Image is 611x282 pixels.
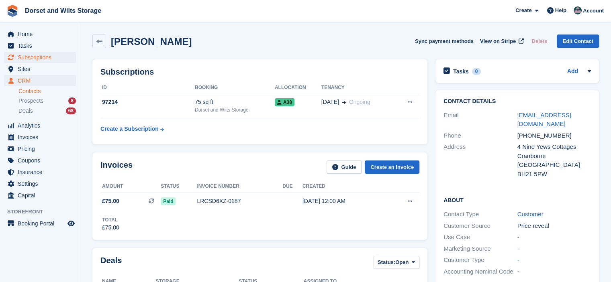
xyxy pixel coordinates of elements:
[66,219,76,228] a: Preview store
[517,170,591,179] div: BH21 5PW
[365,160,419,174] a: Create an Invoice
[100,122,164,136] a: Create a Subscription
[4,166,76,178] a: menu
[517,233,591,242] div: -
[4,155,76,166] a: menu
[18,166,66,178] span: Insurance
[275,81,321,94] th: Allocation
[100,81,195,94] th: ID
[275,98,294,106] span: A38
[321,81,394,94] th: Tenancy
[6,5,18,17] img: stora-icon-8386f47178a22dfd0bd8f6a31ec36ba5ce8667c1dd55bd0f319d3a0aa187defe.svg
[4,218,76,229] a: menu
[517,142,591,152] div: 4 Nine Yews Cottages
[18,218,66,229] span: Booking Portal
[195,98,275,106] div: 75 sq ft
[4,120,76,131] a: menu
[102,197,119,205] span: £75.00
[66,108,76,114] div: 68
[395,258,409,266] span: Open
[18,97,43,105] span: Prospects
[4,178,76,189] a: menu
[18,75,66,86] span: CRM
[195,106,275,114] div: Dorset and Wilts Storage
[18,107,33,115] span: Deals
[197,197,282,205] div: LRCSD6XZ-0187
[517,160,591,170] div: [GEOGRAPHIC_DATA]
[4,40,76,51] a: menu
[321,98,339,106] span: [DATE]
[18,143,66,154] span: Pricing
[443,142,517,179] div: Address
[443,131,517,140] div: Phone
[100,125,159,133] div: Create a Subscription
[18,107,76,115] a: Deals 68
[517,211,544,217] a: Customer
[197,180,282,193] th: Invoice number
[472,68,481,75] div: 0
[18,87,76,95] a: Contacts
[517,131,591,140] div: [PHONE_NUMBER]
[515,6,531,14] span: Create
[68,97,76,104] div: 8
[443,256,517,265] div: Customer Type
[4,190,76,201] a: menu
[18,52,66,63] span: Subscriptions
[583,7,604,15] span: Account
[4,75,76,86] a: menu
[18,132,66,143] span: Invoices
[443,210,517,219] div: Contact Type
[327,160,362,174] a: Guide
[517,152,591,161] div: Cranborne
[517,267,591,276] div: -
[100,160,133,174] h2: Invoices
[555,6,566,14] span: Help
[302,180,386,193] th: Created
[574,6,582,14] img: Steph Chick
[378,258,395,266] span: Status:
[100,98,195,106] div: 97214
[443,267,517,276] div: Accounting Nominal Code
[443,233,517,242] div: Use Case
[557,34,599,48] a: Edit Contact
[4,143,76,154] a: menu
[4,28,76,40] a: menu
[517,112,571,128] a: [EMAIL_ADDRESS][DOMAIN_NAME]
[18,28,66,40] span: Home
[18,63,66,75] span: Sites
[477,34,525,48] a: View on Stripe
[443,244,517,254] div: Marketing Source
[4,132,76,143] a: menu
[480,37,516,45] span: View on Stripe
[443,111,517,129] div: Email
[349,99,370,105] span: Ongoing
[195,81,275,94] th: Booking
[100,180,161,193] th: Amount
[18,40,66,51] span: Tasks
[415,34,474,48] button: Sync payment methods
[517,221,591,231] div: Price reveal
[18,178,66,189] span: Settings
[4,63,76,75] a: menu
[453,68,469,75] h2: Tasks
[22,4,104,17] a: Dorset and Wilts Storage
[18,190,66,201] span: Capital
[161,180,197,193] th: Status
[373,256,419,269] button: Status: Open
[102,216,119,223] div: Total
[443,221,517,231] div: Customer Source
[443,98,591,105] h2: Contact Details
[18,155,66,166] span: Coupons
[282,180,302,193] th: Due
[161,197,176,205] span: Paid
[4,52,76,63] a: menu
[517,256,591,265] div: -
[302,197,386,205] div: [DATE] 12:00 AM
[7,208,80,216] span: Storefront
[18,120,66,131] span: Analytics
[100,67,419,77] h2: Subscriptions
[111,36,192,47] h2: [PERSON_NAME]
[567,67,578,76] a: Add
[528,34,550,48] button: Delete
[517,244,591,254] div: -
